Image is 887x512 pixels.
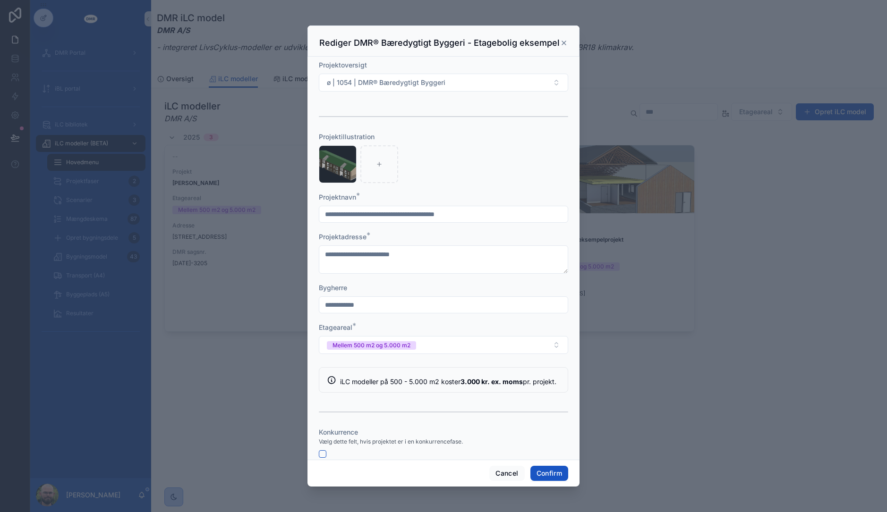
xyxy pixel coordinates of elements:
[319,438,463,445] span: Vælg dette felt, hvis projektet er i en konkurrencefase.
[327,78,445,87] span: ø | 1054 | DMR® Bæredygtigt Byggeri
[333,341,410,350] div: Mellem 500 m2 og 5.000 m2
[489,466,524,481] button: Cancel
[319,428,358,436] span: Konkurrence
[319,37,560,49] h3: Rediger DMR® Bæredygtigt Byggeri - Etagebolig eksempel
[319,74,568,92] button: Select Button
[461,378,523,386] strong: 3.000 kr. ex. moms
[319,284,347,292] span: Bygherre
[319,233,367,241] span: Projektadresse
[319,323,352,331] span: Etageareal
[319,336,568,354] button: Select Button
[530,466,568,481] button: Confirm
[319,193,356,201] span: Projektnavn
[340,377,560,386] div: iLC modeller på 500 - 5.000 m2 koster **3.000 kr. ex. moms** pr. projekt.
[319,133,375,141] span: Projektillustration
[340,378,556,386] span: iLC modeller på 500 - 5.000 m2 koster pr. projekt.
[319,61,367,69] span: Projektoversigt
